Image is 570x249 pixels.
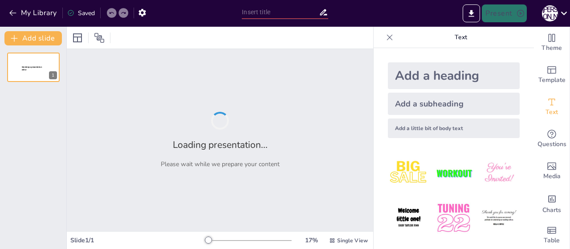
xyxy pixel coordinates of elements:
input: Insert title [242,6,318,19]
img: 2.jpeg [433,152,474,194]
div: Change the overall theme [534,27,570,59]
img: 5.jpeg [433,197,474,239]
span: Single View [337,237,368,244]
p: Text [397,27,525,48]
div: Add a little bit of body text [388,118,520,138]
div: Add text boxes [534,91,570,123]
button: С [PERSON_NAME] [542,4,558,22]
button: Add slide [4,31,62,45]
div: 1 [49,71,57,79]
span: Questions [537,139,566,149]
div: Slide 1 / 1 [70,236,206,245]
span: Template [538,75,566,85]
span: Position [94,33,105,43]
div: 1 [7,53,60,82]
div: Add images, graphics, shapes or video [534,155,570,187]
span: Charts [542,205,561,215]
img: 6.jpeg [478,197,520,239]
div: Add a heading [388,62,520,89]
img: 3.jpeg [478,152,520,194]
div: Add charts and graphs [534,187,570,219]
span: Theme [541,43,562,53]
h2: Loading presentation... [173,139,268,151]
div: 17 % [301,236,322,245]
div: Add ready made slides [534,59,570,91]
span: Text [546,107,558,117]
div: Add a subheading [388,93,520,115]
span: Table [544,236,560,245]
div: С [PERSON_NAME] [542,5,558,21]
span: Sendsteps presentation editor [22,66,42,71]
button: Present [482,4,526,22]
img: 4.jpeg [388,197,429,239]
button: Export to PowerPoint [463,4,480,22]
button: My Library [7,6,61,20]
img: 1.jpeg [388,152,429,194]
div: Get real-time input from your audience [534,123,570,155]
p: Please wait while we prepare your content [161,160,280,168]
div: Saved [67,9,95,17]
div: Layout [70,31,85,45]
span: Media [543,171,561,181]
